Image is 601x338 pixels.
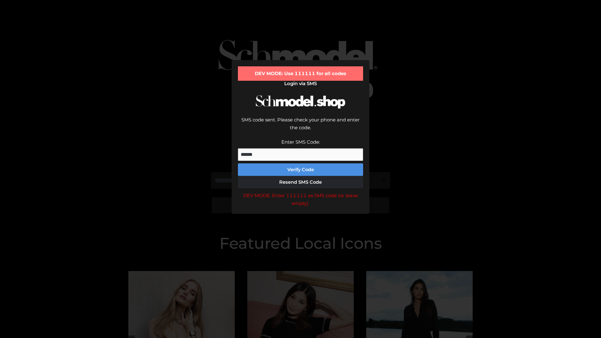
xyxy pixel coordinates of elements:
h2: Login via SMS [238,81,363,86]
div: DEV MODE: Enter 111111 as SMS code (or leave empty). [238,192,363,207]
div: SMS code sent. Please check your phone and enter the code. [238,116,363,138]
button: Verify Code [238,163,363,176]
button: Resend SMS Code [238,176,363,188]
img: Schmodel Logo [254,90,347,114]
label: Enter SMS Code: [281,139,320,145]
div: DEV MODE: Use 111111 for all codes [238,66,363,81]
